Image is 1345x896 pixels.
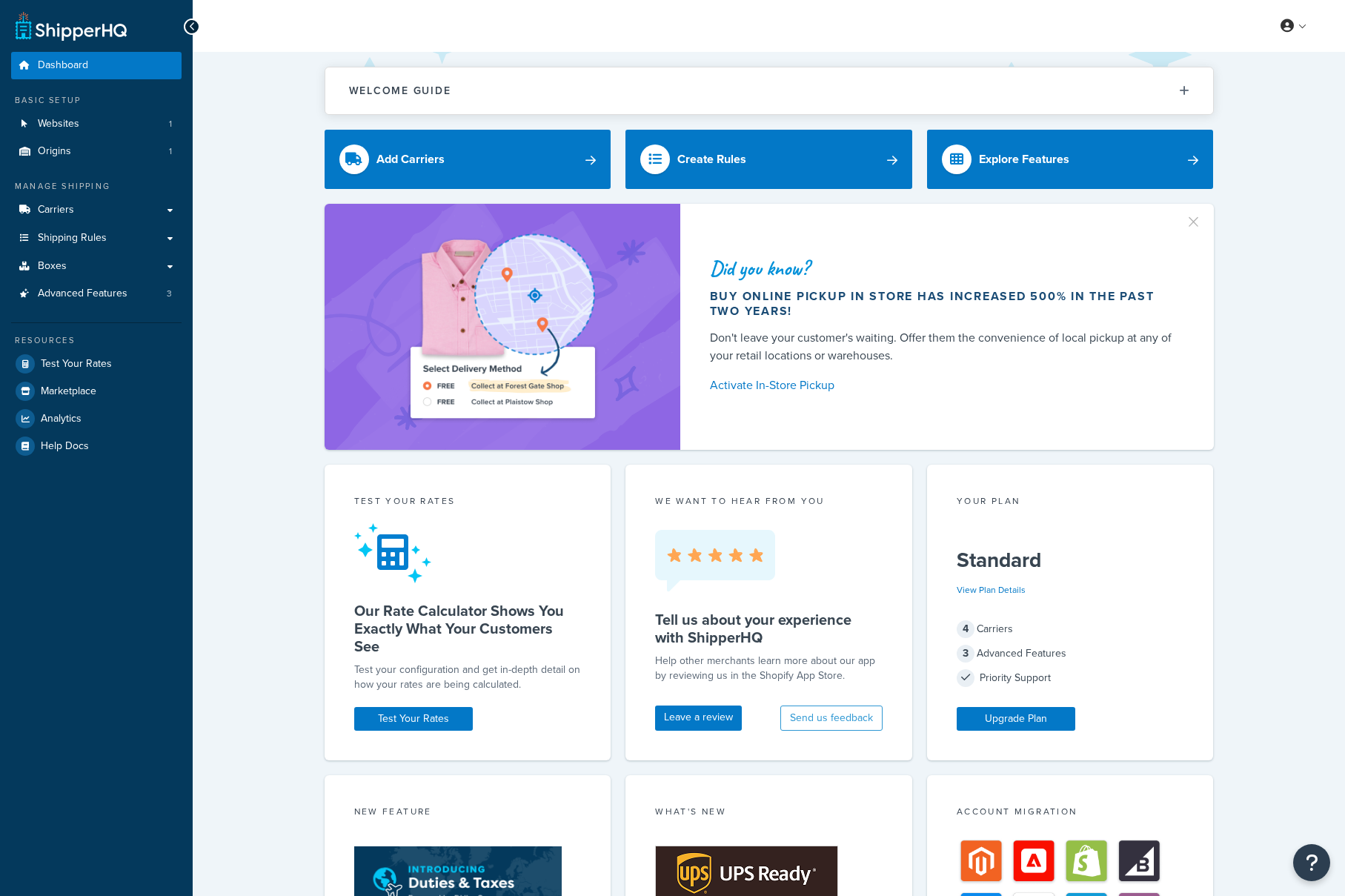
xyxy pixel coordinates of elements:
[655,654,883,683] p: Help other merchants learn more about our app by reviewing us in the Shopify App Store.
[354,805,582,822] div: New Feature
[780,706,883,731] button: Send us feedback
[38,260,67,273] span: Boxes
[11,138,182,165] li: Origins
[957,805,1184,822] div: Account Migration
[710,289,1178,319] div: Buy online pickup in store has increased 500% in the past two years!
[354,602,582,655] h5: Our Rate Calculator Shows You Exactly What Your Customers See
[655,706,742,731] a: Leave a review
[957,707,1075,731] a: Upgrade Plan
[38,204,74,216] span: Carriers
[11,433,182,459] a: Help Docs
[11,94,182,107] div: Basic Setup
[927,130,1214,189] a: Explore Features
[368,226,637,428] img: ad-shirt-map-b0359fc47e01cab431d101c4b569394f6a03f54285957d908178d52f29eb9668.png
[41,413,82,425] span: Analytics
[349,85,451,96] h2: Welcome Guide
[957,583,1026,597] a: View Plan Details
[41,385,96,398] span: Marketplace
[11,280,182,308] li: Advanced Features
[38,118,79,130] span: Websites
[38,232,107,245] span: Shipping Rules
[41,358,112,371] span: Test Your Rates
[11,280,182,308] a: Advanced Features3
[710,258,1178,279] div: Did you know?
[957,668,1184,688] div: Priority Support
[11,110,182,138] li: Websites
[325,67,1213,114] button: Welcome Guide
[11,138,182,165] a: Origins1
[655,611,883,646] h5: Tell us about your experience with ShipperHQ
[325,130,611,189] a: Add Carriers
[957,620,974,638] span: 4
[1293,844,1330,881] button: Open Resource Center
[11,351,182,377] a: Test Your Rates
[677,149,746,170] div: Create Rules
[11,196,182,224] a: Carriers
[11,180,182,193] div: Manage Shipping
[38,59,88,72] span: Dashboard
[38,288,127,300] span: Advanced Features
[625,130,912,189] a: Create Rules
[11,405,182,432] a: Analytics
[11,334,182,347] div: Resources
[354,707,473,731] a: Test Your Rates
[655,805,883,822] div: What's New
[979,149,1069,170] div: Explore Features
[354,494,582,511] div: Test your rates
[354,663,582,692] div: Test your configuration and get in-depth detail on how your rates are being calculated.
[169,118,172,130] span: 1
[655,494,883,508] p: we want to hear from you
[710,375,1178,396] a: Activate In-Store Pickup
[957,645,974,663] span: 3
[957,619,1184,640] div: Carriers
[710,329,1178,365] div: Don't leave your customer's waiting. Offer them the convenience of local pickup at any of your re...
[11,110,182,138] a: Websites1
[11,378,182,405] a: Marketplace
[169,145,172,158] span: 1
[38,145,71,158] span: Origins
[957,548,1184,572] h5: Standard
[957,643,1184,664] div: Advanced Features
[11,253,182,280] a: Boxes
[11,52,182,79] a: Dashboard
[41,440,89,453] span: Help Docs
[167,288,172,300] span: 3
[376,149,445,170] div: Add Carriers
[957,494,1184,511] div: Your Plan
[11,225,182,252] a: Shipping Rules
